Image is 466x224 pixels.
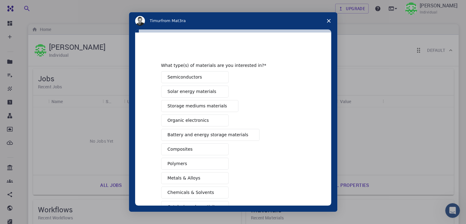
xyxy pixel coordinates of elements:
[161,172,229,184] button: Metals & Alloys
[161,18,186,23] span: from Mat3ra
[168,88,216,95] span: Solar energy materials
[168,146,193,153] span: Composites
[161,129,260,141] button: Battery and energy storage materials
[161,158,229,170] button: Polymers
[161,71,229,83] button: Semiconductors
[135,16,145,26] img: Profile image for Timur
[168,74,202,80] span: Semiconductors
[161,201,229,213] button: Catalysis and reactivity
[168,103,227,109] span: Storage mediums materials
[168,175,200,181] span: Metals & Alloys
[161,143,229,155] button: Composites
[168,132,248,138] span: Battery and energy storage materials
[168,117,209,124] span: Organic electronics
[168,189,214,196] span: Chemicals & Solvents
[168,160,187,167] span: Polymers
[161,187,229,199] button: Chemicals & Solvents
[168,204,218,210] span: Catalysis and reactivity
[161,114,229,126] button: Organic electronics
[150,18,161,23] span: Timur
[161,63,296,68] div: What type(s) of materials are you interested in?
[161,86,229,98] button: Solar energy materials
[12,4,34,10] span: Suporte
[161,100,238,112] button: Storage mediums materials
[320,12,337,29] span: Close survey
